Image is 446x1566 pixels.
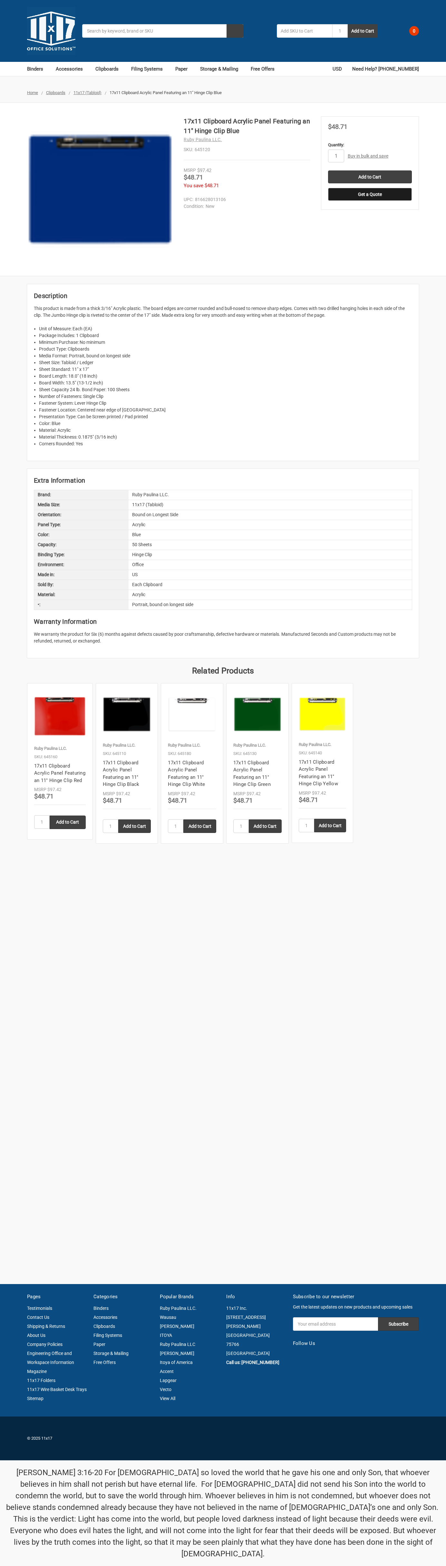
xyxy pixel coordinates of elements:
[34,550,129,560] div: Binding Type:
[184,203,307,210] dd: New
[184,196,193,203] dt: UPC:
[27,1306,52,1311] a: Testimonials
[129,570,412,580] div: US
[27,116,173,262] img: 17x11 Clipboard Acrylic Panel Featuring an 11" Hinge Clip Blue
[27,1342,63,1347] a: Company Policies
[103,690,151,739] img: 17x11 Clipboard Acrylic Panel Featuring an 11" Hinge Clip Black
[160,1324,194,1329] a: [PERSON_NAME]
[293,1304,419,1310] p: Get the latest updates on new products and upcoming sales
[293,1293,419,1300] h5: Subscribe to our newsletter
[39,332,412,339] li: Package Includes: 1 Clipboard
[34,690,86,742] img: 17x11 Clipboard Acrylic Panel Featuring an 11" Hinge Clip Red
[197,168,211,173] span: $97.42
[233,742,266,749] p: Ruby Paulina LLC.
[251,62,275,76] a: Free Offers
[184,146,193,153] dt: SKU:
[34,476,412,485] h2: Extra Information
[184,203,204,210] dt: Condition:
[348,153,388,159] a: Buy in bulk and save
[93,1293,153,1300] h5: Categories
[27,1435,220,1442] p: © 2025 11x17
[27,1324,65,1329] a: Shipping & Returns
[129,540,412,550] div: 50 Sheets
[34,291,412,301] h2: Description
[328,188,412,201] button: Get a Quote
[160,1306,197,1311] a: Ruby Paulina LLC.
[27,1396,44,1401] a: Sitemap
[103,750,126,757] p: SKU: 645110
[27,665,419,677] h2: Related Products
[160,1396,175,1401] a: View All
[160,1333,172,1338] a: ITOYA
[103,790,115,797] div: MSRP
[299,759,338,787] a: 17x11 Clipboard Acrylic Panel Featuring an 11" Hinge Clip Yellow
[168,790,180,797] div: MSRP
[82,24,243,38] input: Search by keyword, brand or SKU
[34,305,412,319] p: This product is made from a thick 3/16" Acrylic plastic. The board edges are corner rounded and b...
[129,600,412,610] div: Portrait, bound on longest side
[34,617,412,626] h2: Warranty Information
[299,796,318,804] span: $48.71
[34,792,53,800] span: $48.71
[47,787,62,792] span: $97.42
[39,325,412,332] li: Unit of Measure: Each (EA)
[129,550,412,560] div: Hinge Clip
[293,1317,378,1331] input: Your email address
[34,510,129,520] div: Orientation:
[168,690,216,739] a: 17x11 Clipboard Acrylic Panel Featuring an 11" Hinge Clip White
[34,500,129,510] div: Media Size:
[103,760,140,788] a: 17x11 Clipboard Acrylic Panel Featuring an 11" Hinge Clip Black
[27,1387,87,1392] a: 11x17 Wire Basket Desk Trays
[175,62,193,76] a: Paper
[73,90,102,95] a: 11x17 (Tabloid)
[352,62,419,76] a: Need Help? [PHONE_NUMBER]
[39,353,412,359] li: Media Format: Portrait, bound on longest side
[160,1342,195,1347] a: Ruby Paulina LLC
[118,819,151,833] input: Add to Cart
[103,797,122,804] span: $48.71
[39,407,412,413] li: Fastener Location: Centered near edge of [GEOGRAPHIC_DATA]
[95,62,124,76] a: Clipboards
[39,427,412,434] li: Material: Acrylic
[46,90,65,95] a: Clipboards
[378,1317,419,1331] input: Subscribe
[93,1333,122,1338] a: Filing Systems
[27,90,38,95] span: Home
[110,90,222,95] span: 17x11 Clipboard Acrylic Panel Featuring an 11" Hinge Clip Blue
[34,590,129,600] div: Material:
[34,520,129,530] div: Panel Type:
[184,146,310,153] dd: 645120
[34,580,129,590] div: Sold By:
[34,754,57,760] p: SKU: 645160
[184,183,203,188] span: You save
[247,791,261,796] span: $97.42
[27,1333,45,1338] a: About Us
[160,1378,177,1383] a: Lapgear
[226,1304,286,1358] address: 11x17 Inc. [STREET_ADDRESS][PERSON_NAME] [GEOGRAPHIC_DATA] 75766 [GEOGRAPHIC_DATA]
[39,413,412,420] li: Presentation Type: Can be Screen printed / Pad printed
[200,62,244,76] a: Storage & Mailing
[34,600,129,610] div: •:
[226,1360,279,1365] a: Call us: [PHONE_NUMBER]
[328,142,412,148] label: Quantity:
[184,196,307,203] dd: 816628013106
[39,420,412,427] li: Color: Blue
[299,690,346,738] img: 17x11 Clipboard Acrylic Panel Featuring an 11" Hinge Clip Yellow
[93,1360,116,1365] a: Free Offers
[129,580,412,590] div: Each Clipboard
[293,1340,419,1347] h5: Follow Us
[34,631,412,644] p: We warranty the product for Six (6) months against defects caused by poor craftsmanship, defectiv...
[168,797,187,804] span: $48.71
[233,690,282,739] img: 17x11 Clipboard Acrylic Panel Featuring an 11" Hinge Clip Green
[233,750,257,757] p: SKU: 645130
[27,1315,49,1320] a: Contact Us
[277,24,332,38] input: Add SKU to Cart
[160,1369,174,1374] a: Accent
[333,62,345,76] a: USD
[93,1342,105,1347] a: Paper
[160,1315,176,1320] a: Wausau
